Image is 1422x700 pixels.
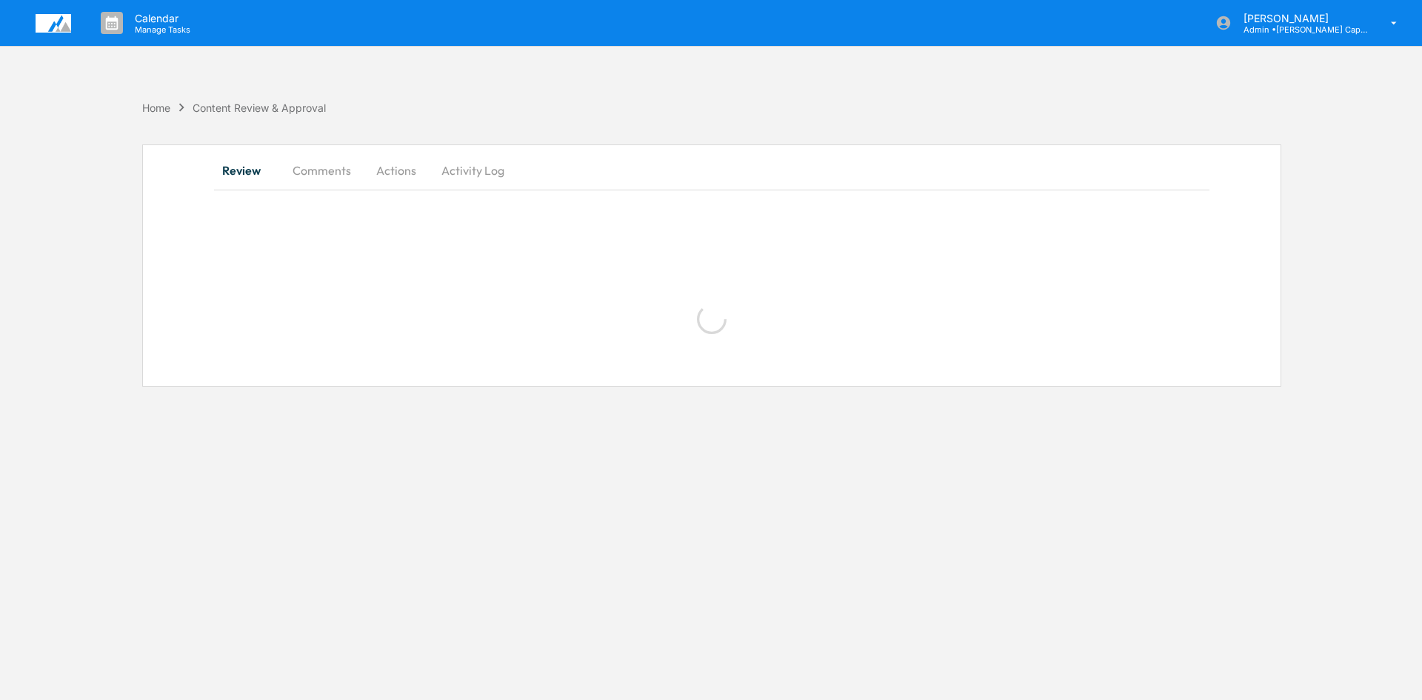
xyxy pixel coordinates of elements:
p: Manage Tasks [123,24,198,35]
div: secondary tabs example [214,153,1209,188]
button: Activity Log [430,153,516,188]
button: Review [214,153,281,188]
button: Comments [281,153,363,188]
p: [PERSON_NAME] [1232,12,1369,24]
p: Admin • [PERSON_NAME] Capital Management [1232,24,1369,35]
div: Home [142,101,170,114]
img: logo [36,14,71,33]
button: Actions [363,153,430,188]
div: Content Review & Approval [193,101,326,114]
p: Calendar [123,12,198,24]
